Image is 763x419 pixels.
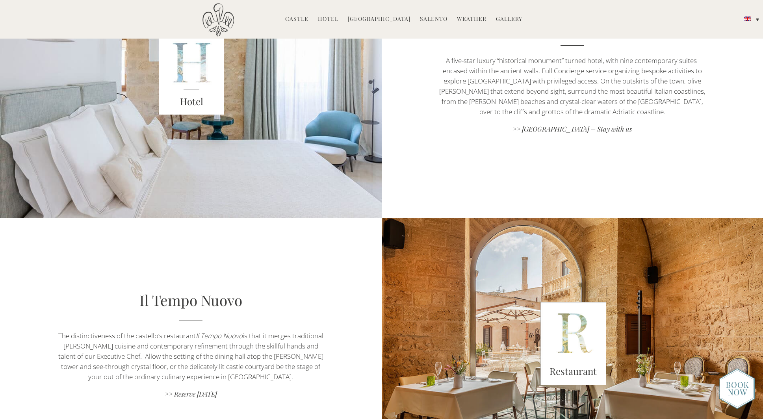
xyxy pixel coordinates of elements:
img: English [744,17,751,21]
p: The distinctiveness of the castello’s restaurant is that it merges traditional [PERSON_NAME] cuis... [57,331,324,382]
a: Castle [285,15,308,24]
a: >> Reserve [DATE] [57,389,324,400]
img: Unknown-5.jpeg [159,32,225,115]
a: Weather [457,15,486,24]
img: new-booknow.png [719,368,755,409]
h3: Hotel [159,95,225,109]
img: r_green.jpg [540,302,606,385]
a: [GEOGRAPHIC_DATA] [348,15,410,24]
h3: Restaurant [540,364,606,378]
a: >> [GEOGRAPHIC_DATA] – Stay with us [439,124,706,135]
a: Gallery [496,15,522,24]
a: Il Tempo Nuovo [139,290,242,310]
img: Castello di Ugento [202,3,234,37]
a: Salento [420,15,447,24]
a: Hotel [318,15,338,24]
i: Il Tempo Nuovo [196,331,243,340]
